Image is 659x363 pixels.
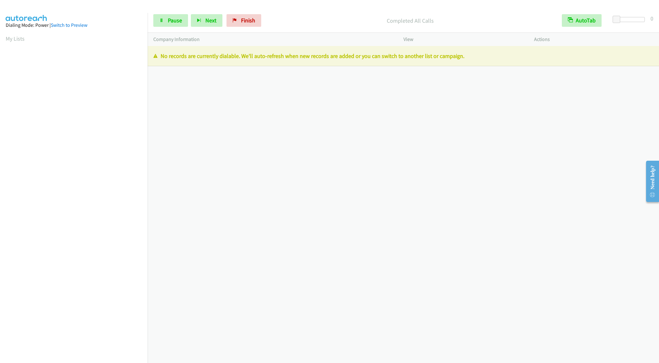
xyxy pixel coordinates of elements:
p: Actions [534,36,653,43]
p: No records are currently dialable. We'll auto-refresh when new records are added or you can switc... [153,52,653,60]
a: Finish [227,14,261,27]
iframe: Dialpad [6,49,148,348]
button: AutoTab [562,14,602,27]
span: Pause [168,17,182,24]
p: Completed All Calls [270,16,550,25]
div: Dialing Mode: Power | [6,21,142,29]
span: Finish [241,17,255,24]
div: 0 [650,14,653,23]
iframe: Resource Center [641,156,659,206]
a: My Lists [6,35,25,42]
p: View [403,36,523,43]
span: Next [205,17,216,24]
div: Delay between calls (in seconds) [616,17,645,22]
a: Pause [153,14,188,27]
p: Company Information [153,36,392,43]
a: Switch to Preview [51,22,87,28]
button: Next [191,14,222,27]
